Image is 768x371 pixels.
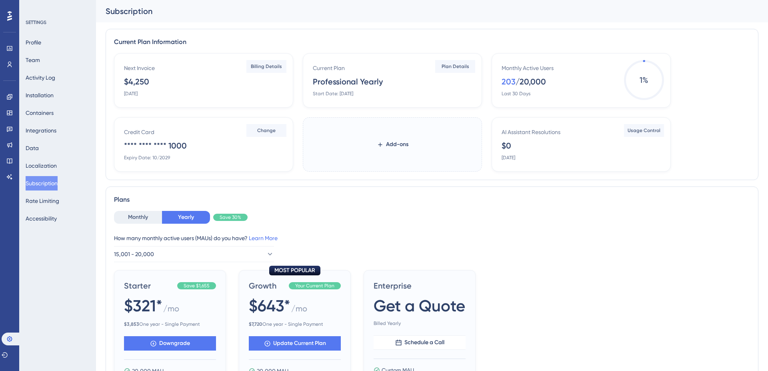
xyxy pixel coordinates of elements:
div: MOST POPULAR [269,266,320,275]
span: Schedule a Call [404,338,444,347]
div: AI Assistant Resolutions [502,127,560,137]
div: Expiry Date: 10/2029 [124,154,170,161]
div: $4,250 [124,76,149,87]
div: 203 [502,76,516,87]
span: / mo [291,303,307,318]
button: Subscription [26,176,58,191]
b: $ 3,853 [124,321,139,327]
span: Downgrade [159,339,190,348]
button: Localization [26,158,57,173]
span: Your Current Plan [295,283,334,289]
span: Enterprise [374,280,466,291]
div: Start Date: [DATE] [313,90,353,97]
button: Profile [26,35,41,50]
div: Current Plan Information [114,37,750,47]
button: Integrations [26,123,56,138]
div: Plans [114,195,750,205]
div: Credit Card [124,127,154,137]
button: Add-ons [377,137,408,152]
button: Team [26,53,40,67]
span: Save $1,655 [184,283,210,289]
a: Learn More [249,235,278,241]
div: Professional Yearly [313,76,383,87]
span: 1 % [624,60,664,100]
button: Data [26,141,39,155]
span: Save 30% [220,214,241,221]
div: Subscription [106,6,738,17]
button: Schedule a Call [374,335,466,350]
span: Change [257,127,276,134]
span: One year - Single Payment [249,321,341,327]
button: Rate Limiting [26,194,59,208]
button: Installation [26,88,54,102]
span: Growth [249,280,286,291]
div: Monthly Active Users [502,63,554,73]
div: $0 [502,140,511,151]
span: Get a Quote [374,295,465,317]
span: / mo [163,303,179,318]
span: Update Current Plan [273,339,326,348]
div: Current Plan [313,63,345,73]
div: SETTINGS [26,19,90,26]
div: / 20,000 [516,76,546,87]
button: Plan Details [435,60,475,73]
span: $643* [249,295,290,317]
span: One year - Single Payment [124,321,216,327]
div: Last 30 Days [502,90,530,97]
span: Plan Details [442,63,469,70]
span: Billing Details [251,63,282,70]
span: Starter [124,280,174,291]
button: Monthly [114,211,162,224]
button: 15,001 - 20,000 [114,246,274,262]
button: Containers [26,106,54,120]
div: [DATE] [124,90,138,97]
button: Change [246,124,286,137]
span: Usage Control [628,127,660,134]
div: [DATE] [502,154,515,161]
span: 15,001 - 20,000 [114,249,154,259]
button: Billing Details [246,60,286,73]
span: Add-ons [386,140,408,149]
span: $321* [124,295,162,317]
button: Update Current Plan [249,336,341,351]
b: $ 7,720 [249,321,262,327]
span: Billed Yearly [374,320,466,327]
button: Yearly [162,211,210,224]
div: How many monthly active users (MAUs) do you have? [114,233,750,243]
button: Downgrade [124,336,216,351]
div: Next Invoice [124,63,155,73]
button: Usage Control [624,124,664,137]
button: Activity Log [26,70,55,85]
button: Accessibility [26,211,57,226]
